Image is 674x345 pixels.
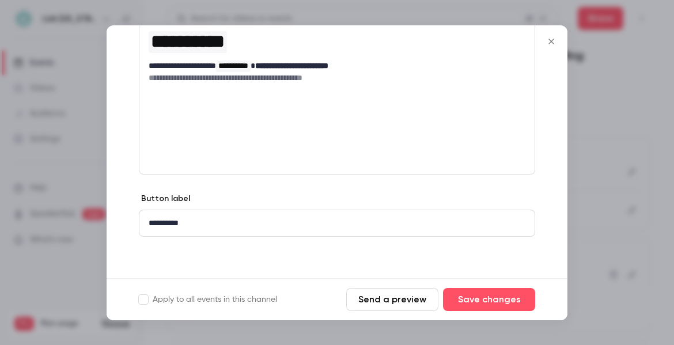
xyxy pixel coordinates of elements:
[443,288,535,311] button: Save changes
[139,2,535,90] div: editor
[139,210,535,236] div: editor
[139,294,277,305] label: Apply to all events in this channel
[346,288,438,311] button: Send a preview
[540,30,563,53] button: Close
[139,193,190,204] label: Button label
